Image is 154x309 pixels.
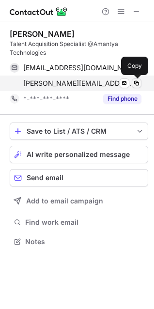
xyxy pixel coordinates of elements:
[25,218,144,227] span: Find work email
[10,216,148,229] button: Find work email
[10,192,148,210] button: Add to email campaign
[27,151,130,158] span: AI write personalized message
[10,146,148,163] button: AI write personalized message
[10,6,68,17] img: ContactOut v5.3.10
[27,174,63,182] span: Send email
[27,127,131,135] div: Save to List / ATS / CRM
[10,29,75,39] div: [PERSON_NAME]
[10,169,148,186] button: Send email
[103,94,141,104] button: Reveal Button
[10,235,148,248] button: Notes
[23,79,134,88] span: [PERSON_NAME][EMAIL_ADDRESS][PERSON_NAME][DOMAIN_NAME]
[10,40,148,57] div: Talent Acquisition Specialist @Amantya Technologies
[10,123,148,140] button: save-profile-one-click
[23,63,134,72] span: [EMAIL_ADDRESS][DOMAIN_NAME]
[26,197,103,205] span: Add to email campaign
[25,237,144,246] span: Notes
